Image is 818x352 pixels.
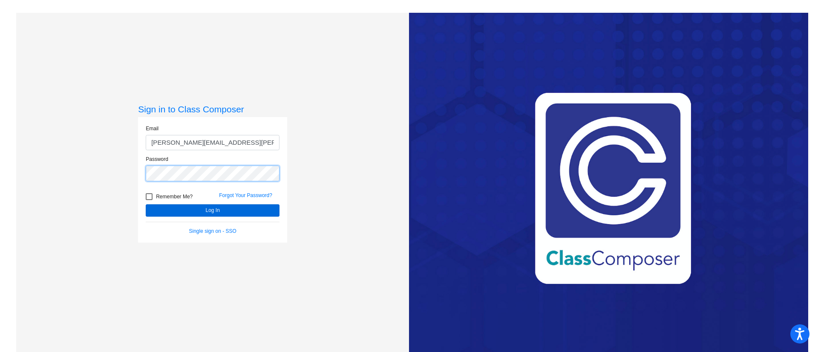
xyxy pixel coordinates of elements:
[189,228,236,234] a: Single sign on - SSO
[138,104,287,114] h3: Sign in to Class Composer
[146,204,279,217] button: Log In
[146,125,158,132] label: Email
[156,192,193,202] span: Remember Me?
[219,192,272,198] a: Forgot Your Password?
[146,155,168,163] label: Password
